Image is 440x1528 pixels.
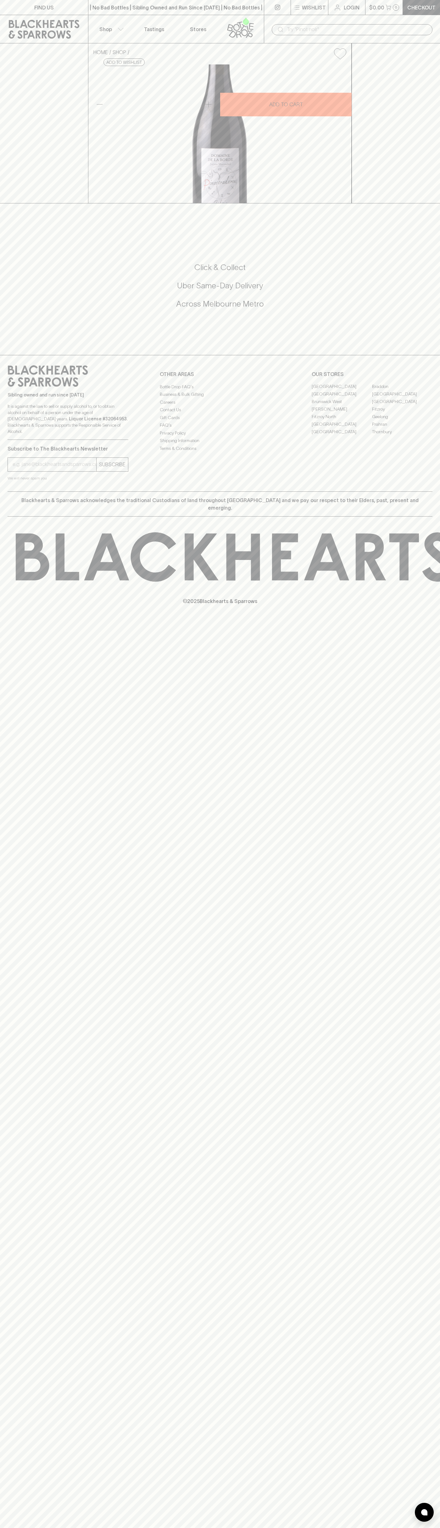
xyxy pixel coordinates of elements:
[372,413,432,421] a: Geelong
[421,1509,427,1515] img: bubble-icon
[8,237,432,342] div: Call to action block
[312,421,372,428] a: [GEOGRAPHIC_DATA]
[88,64,351,203] img: 41207.png
[160,437,281,445] a: Shipping Information
[12,496,428,512] p: Blackhearts & Sparrows acknowledges the traditional Custodians of land throughout [GEOGRAPHIC_DAT...
[160,391,281,398] a: Business & Bulk Gifting
[269,101,303,108] p: ADD TO CART
[8,445,128,452] p: Subscribe to The Blackhearts Newsletter
[88,15,132,43] button: Shop
[372,390,432,398] a: [GEOGRAPHIC_DATA]
[99,461,125,468] p: SUBSCRIBE
[93,49,108,55] a: HOME
[287,25,427,35] input: Try "Pinot noir"
[160,406,281,414] a: Contact Us
[220,93,352,116] button: ADD TO CART
[160,370,281,378] p: OTHER AREAS
[372,398,432,406] a: [GEOGRAPHIC_DATA]
[312,428,372,436] a: [GEOGRAPHIC_DATA]
[8,475,128,481] p: We will never spam you
[160,398,281,406] a: Careers
[8,280,432,291] h5: Uber Same-Day Delivery
[372,421,432,428] a: Prahran
[8,403,128,435] p: It is against the law to sell or supply alcohol to, or to obtain alcohol on behalf of a person un...
[176,15,220,43] a: Stores
[372,383,432,390] a: Braddon
[160,383,281,390] a: Bottle Drop FAQ's
[113,49,126,55] a: SHOP
[302,4,326,11] p: Wishlist
[132,15,176,43] a: Tastings
[331,46,349,62] button: Add to wishlist
[312,383,372,390] a: [GEOGRAPHIC_DATA]
[190,25,206,33] p: Stores
[160,429,281,437] a: Privacy Policy
[312,370,432,378] p: OUR STORES
[34,4,54,11] p: FIND US
[312,413,372,421] a: Fitzroy North
[395,6,397,9] p: 0
[344,4,359,11] p: Login
[8,299,432,309] h5: Across Melbourne Metro
[312,398,372,406] a: Brunswick West
[160,414,281,421] a: Gift Cards
[8,392,128,398] p: Sibling owned and run since [DATE]
[160,422,281,429] a: FAQ's
[369,4,384,11] p: $0.00
[103,58,145,66] button: Add to wishlist
[8,262,432,273] h5: Click & Collect
[69,416,127,421] strong: Liquor License #32064953
[407,4,436,11] p: Checkout
[372,406,432,413] a: Fitzroy
[372,428,432,436] a: Thornbury
[99,25,112,33] p: Shop
[160,445,281,452] a: Terms & Conditions
[144,25,164,33] p: Tastings
[312,406,372,413] a: [PERSON_NAME]
[13,459,96,469] input: e.g. jane@blackheartsandsparrows.com.au
[97,458,128,471] button: SUBSCRIBE
[312,390,372,398] a: [GEOGRAPHIC_DATA]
